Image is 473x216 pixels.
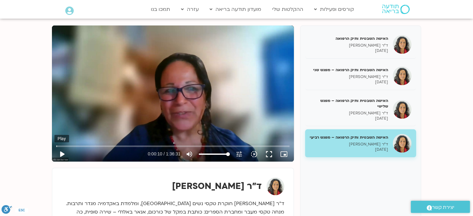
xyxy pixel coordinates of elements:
[393,100,411,119] img: האישה השבטית ותיק הרפואה – מפגש שלישי
[311,3,357,15] a: קורסים ופעילות
[310,67,388,73] h5: האישה השבטית ותיק הרפואה – מפגש שני
[310,74,388,80] p: ד״ר [PERSON_NAME]
[310,147,388,152] p: [DATE]
[178,3,202,15] a: עזרה
[267,177,284,195] img: ד״ר צילה זן בר צור
[310,116,388,121] p: [DATE]
[310,98,388,109] h5: האישה השבטית ותיק הרפואה – מפגש שלישי
[310,80,388,85] p: [DATE]
[206,3,264,15] a: מועדון תודעה בריאה
[172,180,262,192] strong: ד״ר [PERSON_NAME]
[310,135,388,140] h5: האישה השבטית ותיק הרפואה – מפגש רביעי
[310,111,388,116] p: ד״ר [PERSON_NAME]
[382,5,410,14] img: תודעה בריאה
[269,3,306,15] a: ההקלטות שלי
[393,134,411,153] img: האישה השבטית ותיק הרפואה – מפגש רביעי
[310,36,388,41] h5: האישה השבטית ותיק הרפואה
[393,67,411,85] img: האישה השבטית ותיק הרפואה – מפגש שני
[411,201,470,213] a: יצירת קשר
[310,48,388,53] p: [DATE]
[432,203,454,212] span: יצירת קשר
[148,3,173,15] a: תמכו בנו
[393,35,411,54] img: האישה השבטית ותיק הרפואה
[310,43,388,48] p: ד״ר [PERSON_NAME]
[310,142,388,147] p: ד״ר [PERSON_NAME]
